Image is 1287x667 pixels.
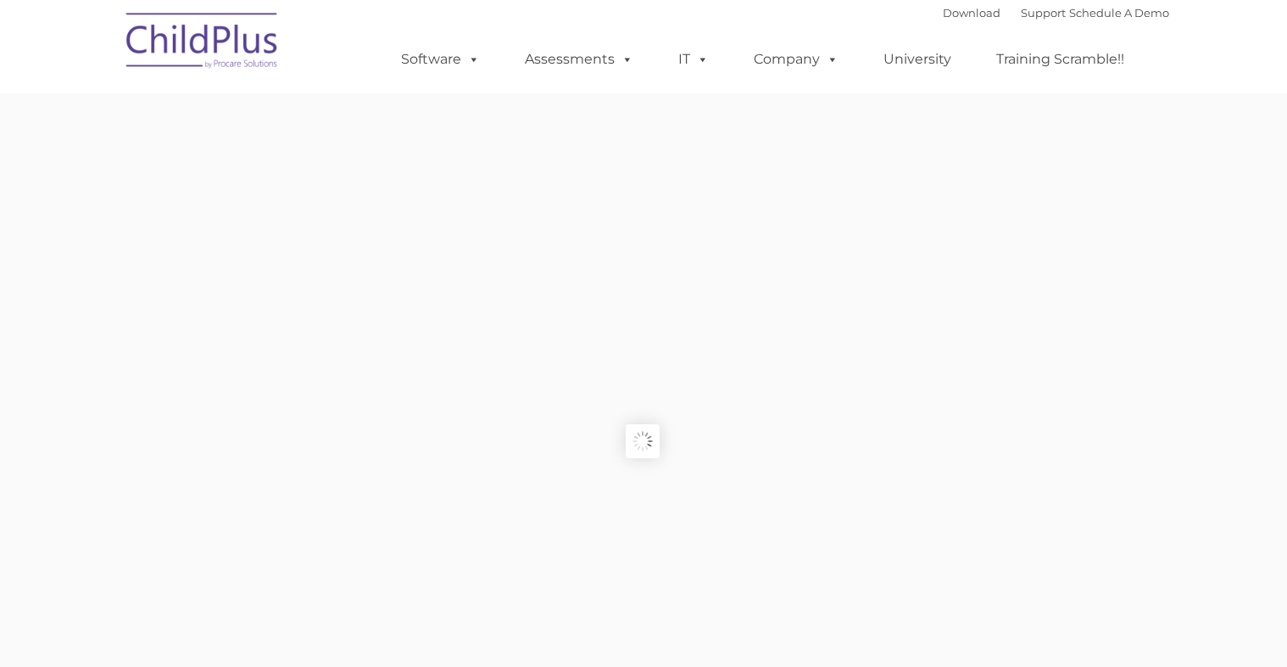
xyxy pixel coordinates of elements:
[943,6,1169,20] font: |
[943,6,1000,20] a: Download
[1021,6,1066,20] a: Support
[118,1,287,86] img: ChildPlus by Procare Solutions
[384,42,497,76] a: Software
[661,42,726,76] a: IT
[979,42,1141,76] a: Training Scramble!!
[737,42,855,76] a: Company
[508,42,650,76] a: Assessments
[1069,6,1169,20] a: Schedule A Demo
[866,42,968,76] a: University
